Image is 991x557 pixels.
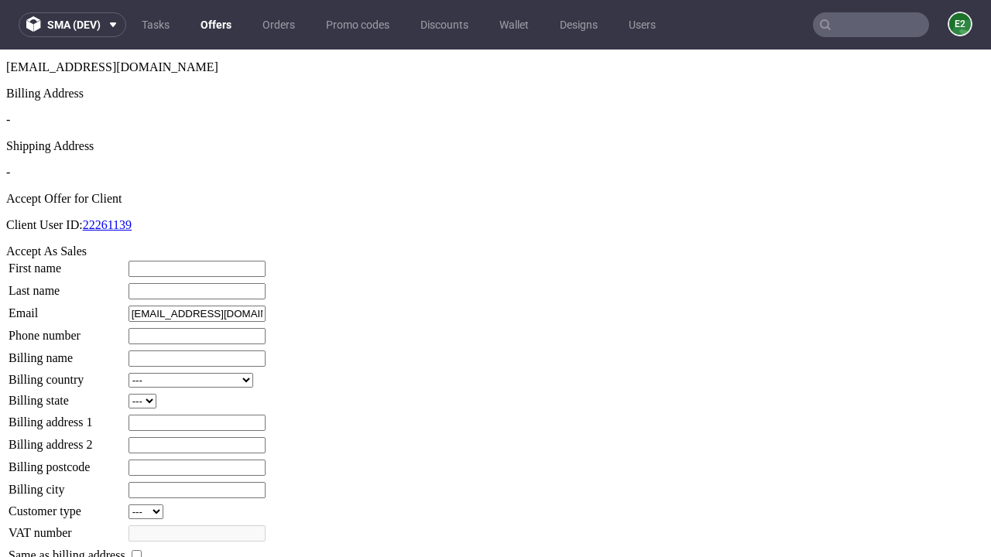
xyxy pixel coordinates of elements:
[19,12,126,37] button: sma (dev)
[619,12,665,37] a: Users
[949,13,971,35] figcaption: e2
[191,12,241,37] a: Offers
[8,432,126,449] td: Billing city
[6,116,10,129] span: -
[8,343,126,360] td: Billing state
[253,12,304,37] a: Orders
[8,233,126,251] td: Last name
[47,19,101,30] span: sma (dev)
[6,11,218,24] span: [EMAIL_ADDRESS][DOMAIN_NAME]
[8,475,126,493] td: VAT number
[6,37,985,51] div: Billing Address
[8,210,126,228] td: First name
[6,142,985,156] div: Accept Offer for Client
[8,409,126,427] td: Billing postcode
[490,12,538,37] a: Wallet
[8,278,126,296] td: Phone number
[6,195,985,209] div: Accept As Sales
[317,12,399,37] a: Promo codes
[8,300,126,318] td: Billing name
[8,454,126,470] td: Customer type
[6,90,985,104] div: Shipping Address
[132,12,179,37] a: Tasks
[550,12,607,37] a: Designs
[8,497,126,514] td: Same as billing address
[8,364,126,382] td: Billing address 1
[8,387,126,405] td: Billing address 2
[8,323,126,339] td: Billing country
[411,12,478,37] a: Discounts
[6,63,10,77] span: -
[6,169,985,183] p: Client User ID:
[83,169,132,182] a: 22261139
[8,255,126,273] td: Email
